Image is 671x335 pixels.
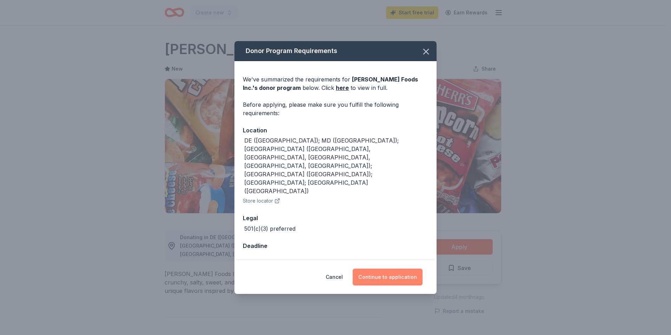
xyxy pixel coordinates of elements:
button: Store locator [243,197,280,205]
div: Legal [243,214,428,223]
div: We've summarized the requirements for below. Click to view in full. [243,75,428,92]
button: Continue to application [353,269,423,285]
div: 501(c)(3) preferred [244,224,295,233]
div: Location [243,126,428,135]
button: Cancel [326,269,343,285]
a: here [336,84,349,92]
div: Donor Program Requirements [234,41,437,61]
div: Before applying, please make sure you fulfill the following requirements: [243,100,428,117]
div: DE ([GEOGRAPHIC_DATA]); MD ([GEOGRAPHIC_DATA]); [GEOGRAPHIC_DATA] ([GEOGRAPHIC_DATA], [GEOGRAPHIC... [244,136,428,195]
div: Deadline [243,241,428,250]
